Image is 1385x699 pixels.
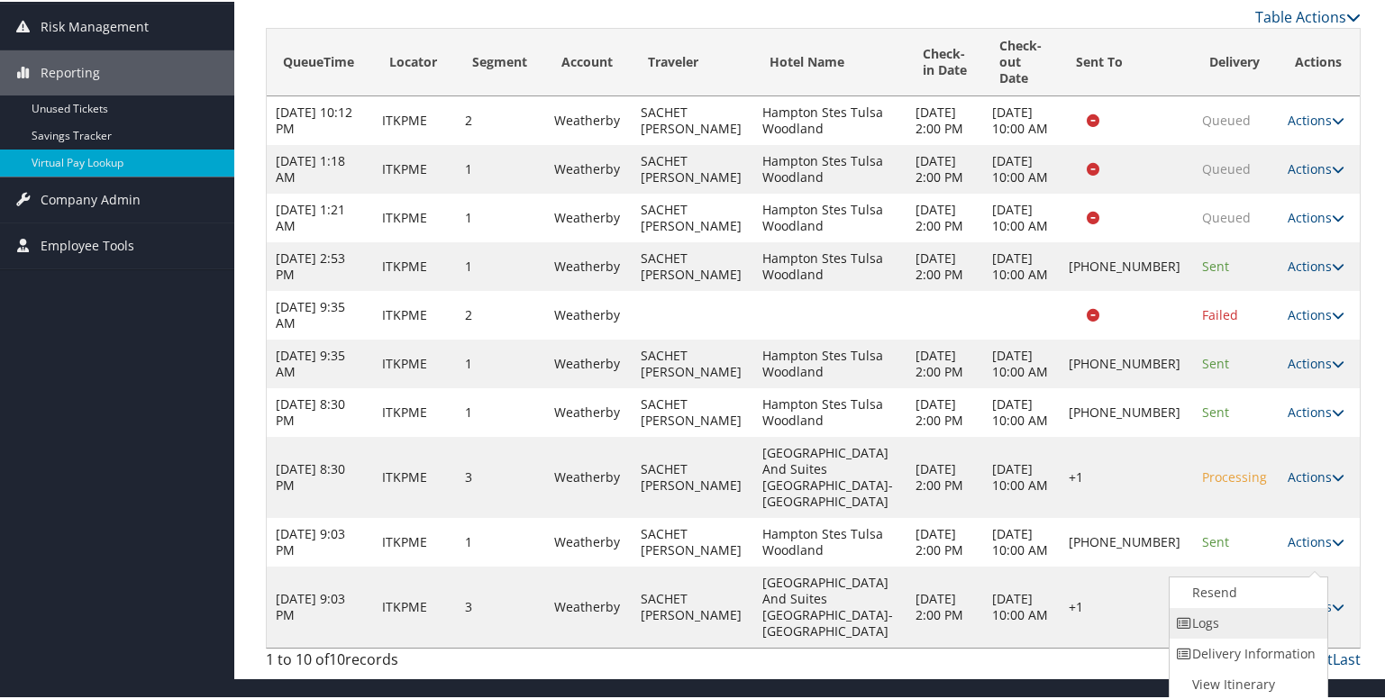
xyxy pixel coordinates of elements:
td: ITKPME [373,192,455,241]
td: Hampton Stes Tulsa Woodland [753,516,906,565]
td: Hampton Stes Tulsa Woodland [753,386,906,435]
a: Actions [1288,159,1344,176]
a: Actions [1288,531,1344,549]
td: [DATE] 2:53 PM [267,241,373,289]
td: [DATE] 9:35 AM [267,289,373,338]
span: Sent [1202,402,1229,419]
a: Actions [1288,256,1344,273]
td: 3 [456,565,546,646]
td: [DATE] 10:00 AM [983,565,1060,646]
span: Queued [1202,207,1251,224]
a: Actions [1288,207,1344,224]
a: Resend [1170,576,1324,606]
span: Queued [1202,110,1251,127]
td: ITKPME [373,241,455,289]
td: 1 [456,386,546,435]
td: +1 [1060,565,1193,646]
td: ITKPME [373,516,455,565]
td: [DATE] 10:00 AM [983,386,1060,435]
td: SACHET [PERSON_NAME] [632,192,754,241]
td: ITKPME [373,143,455,192]
div: 1 to 10 of records [266,647,519,677]
td: [DATE] 1:18 AM [267,143,373,192]
td: [PHONE_NUMBER] [1060,338,1193,386]
th: Hotel Name: activate to sort column ascending [753,27,906,95]
td: [PHONE_NUMBER] [1060,241,1193,289]
td: SACHET [PERSON_NAME] [632,516,754,565]
a: Logs [1170,606,1324,637]
td: [DATE] 9:03 PM [267,565,373,646]
td: [DATE] 2:00 PM [907,386,983,435]
th: Segment: activate to sort column ascending [456,27,546,95]
td: 1 [456,143,546,192]
td: [DATE] 8:30 PM [267,386,373,435]
td: [DATE] 10:00 AM [983,95,1060,143]
td: SACHET [PERSON_NAME] [632,386,754,435]
td: Hampton Stes Tulsa Woodland [753,95,906,143]
td: [DATE] 10:00 AM [983,143,1060,192]
a: Actions [1288,110,1344,127]
td: Weatherby [545,435,632,516]
a: Actions [1288,402,1344,419]
td: [DATE] 10:00 AM [983,192,1060,241]
td: SACHET [PERSON_NAME] [632,565,754,646]
td: [DATE] 2:00 PM [907,516,983,565]
td: +1 [1060,435,1193,516]
td: 1 [456,241,546,289]
td: [DATE] 8:30 PM [267,435,373,516]
span: Risk Management [41,3,149,48]
td: 2 [456,289,546,338]
th: QueueTime: activate to sort column ascending [267,27,373,95]
td: Hampton Stes Tulsa Woodland [753,241,906,289]
td: Hampton Stes Tulsa Woodland [753,192,906,241]
th: Check-in Date: activate to sort column ascending [907,27,983,95]
th: Check-out Date: activate to sort column ascending [983,27,1060,95]
td: Weatherby [545,338,632,386]
td: ITKPME [373,95,455,143]
td: [DATE] 10:12 PM [267,95,373,143]
td: Weatherby [545,386,632,435]
th: Locator: activate to sort column ascending [373,27,455,95]
td: Weatherby [545,192,632,241]
a: Delivery Information [1170,637,1324,667]
th: Actions [1279,27,1360,95]
td: ITKPME [373,289,455,338]
td: [DATE] 10:00 AM [983,435,1060,516]
span: Company Admin [41,176,141,221]
td: Weatherby [545,516,632,565]
td: Weatherby [545,241,632,289]
a: Actions [1288,467,1344,484]
td: Hampton Stes Tulsa Woodland [753,338,906,386]
th: Sent To: activate to sort column descending [1060,27,1193,95]
a: View Itinerary [1170,667,1324,698]
td: ITKPME [373,338,455,386]
td: ITKPME [373,565,455,646]
td: [DATE] 2:00 PM [907,143,983,192]
td: [DATE] 2:00 PM [907,95,983,143]
td: 1 [456,338,546,386]
td: Weatherby [545,95,632,143]
td: [DATE] 2:00 PM [907,338,983,386]
span: Queued [1202,159,1251,176]
span: Sent [1202,531,1229,549]
td: SACHET [PERSON_NAME] [632,241,754,289]
span: Employee Tools [41,222,134,267]
td: [DATE] 9:35 AM [267,338,373,386]
td: ITKPME [373,435,455,516]
td: Weatherby [545,143,632,192]
td: 1 [456,192,546,241]
td: 3 [456,435,546,516]
span: Processing [1202,467,1267,484]
td: [DATE] 2:00 PM [907,565,983,646]
a: Actions [1288,304,1344,322]
td: [DATE] 10:00 AM [983,241,1060,289]
td: [DATE] 1:21 AM [267,192,373,241]
td: SACHET [PERSON_NAME] [632,435,754,516]
td: [DATE] 10:00 AM [983,516,1060,565]
span: Sent [1202,256,1229,273]
span: Sent [1202,353,1229,370]
span: Failed [1202,304,1238,322]
td: [PHONE_NUMBER] [1060,386,1193,435]
td: [DATE] 2:00 PM [907,241,983,289]
td: [DATE] 10:00 AM [983,338,1060,386]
